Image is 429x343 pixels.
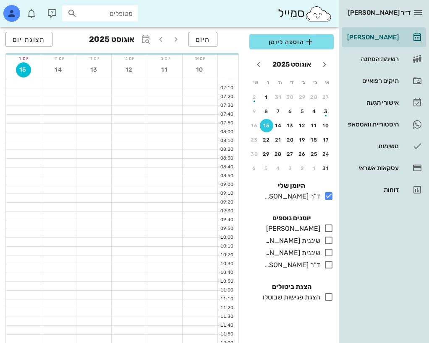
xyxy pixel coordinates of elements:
[296,94,309,100] div: 29
[308,151,321,157] div: 25
[218,331,235,338] div: 11:50
[308,105,321,118] button: 4
[218,296,235,303] div: 11:10
[317,57,332,72] button: חודש שעבר
[308,165,321,171] div: 1
[272,151,285,157] div: 28
[261,248,320,258] div: שיננית [PERSON_NAME]
[51,62,66,77] button: 14
[296,119,309,132] button: 12
[218,260,235,268] div: 10:30
[284,123,297,129] div: 13
[218,164,235,171] div: 08:40
[284,105,297,118] button: 6
[274,75,285,90] th: ה׳
[147,54,182,62] div: יום ב׳
[308,90,321,104] button: 28
[308,147,321,161] button: 25
[249,282,334,292] h4: הצגת ביטולים
[345,121,399,128] div: היסטוריית וואטסאפ
[342,180,426,200] a: דוחות
[196,36,210,44] span: היום
[345,143,399,150] div: משימות
[5,32,52,47] button: תצוגת יום
[218,129,235,136] div: 08:00
[308,94,321,100] div: 28
[272,105,285,118] button: 7
[342,136,426,156] a: משימות
[260,105,273,118] button: 8
[322,75,333,90] th: א׳
[248,119,261,132] button: 16
[269,56,314,73] button: אוגוסט 2025
[248,123,261,129] div: 16
[319,162,333,175] button: 31
[218,190,235,197] div: 09:10
[296,162,309,175] button: 2
[218,234,235,241] div: 10:00
[284,151,297,157] div: 27
[218,181,235,188] div: 09:00
[260,108,273,114] div: 8
[319,165,333,171] div: 31
[308,123,321,129] div: 11
[298,75,309,90] th: ג׳
[248,162,261,175] button: 6
[260,137,273,143] div: 22
[260,123,273,129] div: 15
[51,66,66,73] span: 14
[284,94,297,100] div: 30
[286,75,297,90] th: ד׳
[319,151,333,157] div: 24
[345,165,399,171] div: עסקאות אשראי
[249,181,334,191] h4: היומן שלי
[272,137,285,143] div: 21
[261,191,320,201] div: ד"ר [PERSON_NAME]
[345,56,399,62] div: רשימת המתנה
[284,147,297,161] button: 27
[112,54,146,62] div: יום ג׳
[342,49,426,69] a: רשימת המתנה
[261,236,320,246] div: שיננית [PERSON_NAME]
[308,119,321,132] button: 11
[251,57,266,72] button: חודש הבא
[13,36,45,44] span: תצוגת יום
[345,34,399,41] div: [PERSON_NAME]
[260,147,273,161] button: 29
[319,119,333,132] button: 10
[296,133,309,147] button: 19
[16,66,31,73] span: 15
[218,269,235,276] div: 10:40
[248,165,261,171] div: 6
[218,225,235,232] div: 09:50
[284,108,297,114] div: 6
[218,278,235,285] div: 10:50
[218,137,235,144] div: 08:10
[296,137,309,143] div: 19
[308,108,321,114] div: 4
[284,165,297,171] div: 3
[260,133,273,147] button: 22
[260,119,273,132] button: 15
[272,165,285,171] div: 4
[157,62,172,77] button: 11
[296,165,309,171] div: 2
[272,108,285,114] div: 7
[259,292,320,302] div: הצגת פגישות שבוטלו
[284,137,297,143] div: 20
[41,54,76,62] div: יום ה׳
[89,32,134,49] h3: אוגוסט 2025
[345,99,399,106] div: אישורי הגעה
[284,162,297,175] button: 3
[342,93,426,113] a: אישורי הגעה
[248,133,261,147] button: 23
[308,162,321,175] button: 1
[248,147,261,161] button: 30
[348,9,411,16] span: ד״ר [PERSON_NAME]
[308,133,321,147] button: 18
[218,173,235,180] div: 08:50
[218,146,235,153] div: 08:20
[319,123,333,129] div: 10
[319,108,333,114] div: 3
[218,287,235,294] div: 11:00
